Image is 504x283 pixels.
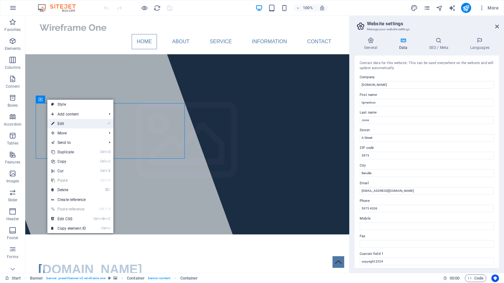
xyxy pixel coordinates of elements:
i: Ctrl [93,217,99,221]
p: Accordion [4,122,21,127]
button: More [476,3,501,13]
i: ⌦ [105,188,110,192]
span: Add content [47,109,104,119]
i: X [106,169,110,173]
label: Mobile [360,215,494,222]
label: Email [360,180,494,187]
label: Fax [360,233,494,240]
i: C [106,217,110,221]
button: pages [423,4,431,12]
h4: General [355,37,389,50]
i: This element contains a background [113,276,117,280]
img: Editor Logo [36,4,84,12]
button: Usercentrics [491,274,499,282]
span: Click to select. Double-click to edit [180,274,198,282]
a: Create reference [47,195,113,204]
p: Boxes [8,103,18,108]
i: Ctrl [100,150,105,154]
h2: Website settings [367,21,499,27]
i: Publish [462,4,470,12]
i: V [106,178,110,182]
h3: Manage your website settings [367,27,486,32]
i: ⏎ [107,121,110,126]
p: Tables [7,141,18,146]
button: navigator [436,4,443,12]
i: V [108,207,110,211]
label: City [360,162,494,169]
h6: 100% [303,4,313,12]
p: Slider [8,198,18,203]
i: Alt [99,217,105,221]
a: Click to cancel selection. Double-click to open Pages [5,274,21,282]
button: Code [465,274,486,282]
a: Ctrl⇧VPaste reference [47,204,90,214]
a: ⌦Delete [47,185,90,195]
p: Content [6,84,20,89]
i: On resize automatically adjust zoom level to fit chosen device. [319,5,325,11]
i: D [106,150,110,154]
h6: Session time [443,274,460,282]
button: design [411,4,418,12]
label: Last name [360,109,494,116]
i: Ctrl [100,169,105,173]
i: Pages (Ctrl+Alt+S) [423,4,430,12]
a: ⏎Edit [47,119,90,128]
p: Elements [5,46,21,51]
span: : [454,276,455,280]
label: ZIP code [360,144,494,152]
span: . banner-content [147,274,170,282]
button: text_generator [448,4,456,12]
span: More [479,5,499,11]
label: First name [360,91,494,99]
i: Ctrl [99,207,104,211]
p: Images [6,179,19,184]
span: Click to select. Double-click to edit [127,274,145,282]
button: reload [153,4,161,12]
p: Columns [5,65,21,70]
h4: Languages [460,37,499,50]
p: Features [5,160,20,165]
a: Style [47,100,113,109]
span: 00 00 [450,274,459,282]
i: Ctrl [101,226,106,230]
span: Move [47,128,104,138]
h4: SEO / Meta [419,37,460,50]
label: Phone [360,197,494,205]
nav: breadcrumb [30,274,198,282]
p: Header [6,216,19,221]
i: AI Writer [448,4,456,12]
a: CtrlCCopy [47,157,90,166]
i: Ctrl [100,178,105,182]
div: Contact data for this website. This can be used everywhere on the website and will update automat... [360,61,494,71]
label: Custom field 2 [360,268,494,275]
span: Click to select. Double-click to edit [30,274,43,282]
label: Street [360,127,494,134]
button: 100% [293,4,316,12]
p: Footer [7,235,18,240]
span: . banner .preset-banner-v3-wireframe-one [45,274,105,282]
i: I [107,226,110,230]
a: CtrlAltCEdit CSS [47,214,90,224]
i: Ctrl [100,159,105,163]
span: Code [468,274,483,282]
label: Custom field 1 [360,250,494,258]
i: Design (Ctrl+Alt+Y) [411,4,418,12]
i: This element is a customizable preset [108,276,111,280]
i: ⇧ [105,207,108,211]
p: Forms [7,254,18,259]
i: C [106,159,110,163]
span: [DOMAIN_NAME] [13,246,117,260]
button: publish [461,3,471,13]
a: CtrlDDuplicate [47,147,90,157]
a: CtrlVPaste [47,176,90,185]
label: Company [360,74,494,81]
a: Send to [47,138,104,147]
a: CtrlXCut [47,166,90,176]
p: Favorites [4,27,21,32]
i: Navigator [436,4,443,12]
i: Reload page [153,4,161,12]
h4: Data [389,37,419,50]
a: CtrlICopy element ID [47,224,90,233]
